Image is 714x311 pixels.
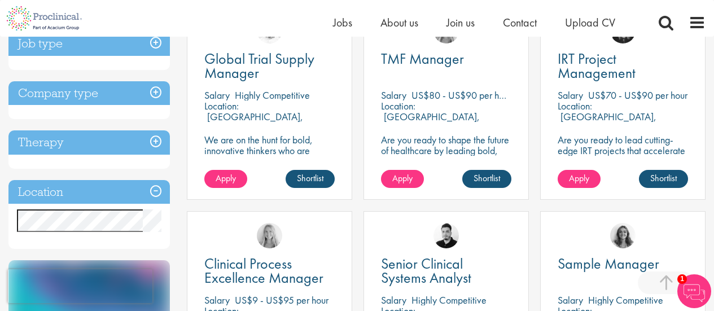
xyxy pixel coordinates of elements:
p: [GEOGRAPHIC_DATA], [GEOGRAPHIC_DATA] [204,110,303,134]
a: Shortlist [462,170,511,188]
span: Salary [204,294,230,306]
a: Global Trial Supply Manager [204,52,335,80]
p: [GEOGRAPHIC_DATA], [GEOGRAPHIC_DATA] [381,110,480,134]
span: Salary [381,89,406,102]
p: Are you ready to shape the future of healthcare by leading bold, data-driven TMF strategies in a ... [381,134,511,188]
span: Location: [204,99,239,112]
h3: Company type [8,81,170,106]
a: Shortlist [286,170,335,188]
span: Global Trial Supply Manager [204,49,314,82]
span: Apply [392,172,413,184]
a: IRT Project Management [558,52,688,80]
img: Chatbot [677,274,711,308]
img: Shannon Briggs [257,223,282,248]
p: Are you ready to lead cutting-edge IRT projects that accelerate clinical breakthroughs in biotech? [558,134,688,167]
span: Senior Clinical Systems Analyst [381,254,471,287]
span: 1 [677,274,687,284]
span: Salary [204,89,230,102]
a: Jobs [333,15,352,30]
span: Salary [381,294,406,306]
span: Sample Manager [558,254,659,273]
span: Location: [558,99,592,112]
span: Apply [569,172,589,184]
span: Salary [558,294,583,306]
a: Join us [446,15,475,30]
span: Apply [216,172,236,184]
span: Location: [381,99,415,112]
h3: Job type [8,32,170,56]
p: US$80 - US$90 per hour [411,89,511,102]
a: Apply [558,170,601,188]
p: Highly Competitive [235,89,310,102]
p: Highly Competitive [588,294,663,306]
span: TMF Manager [381,49,464,68]
iframe: reCAPTCHA [8,269,152,303]
a: Contact [503,15,537,30]
span: Salary [558,89,583,102]
a: TMF Manager [381,52,511,66]
h3: Therapy [8,130,170,155]
a: Sample Manager [558,257,688,271]
span: IRT Project Management [558,49,636,82]
a: About us [380,15,418,30]
a: Apply [204,170,247,188]
img: Anderson Maldonado [433,223,459,248]
a: Apply [381,170,424,188]
h3: Location [8,180,170,204]
a: Shortlist [639,170,688,188]
p: US$9 - US$95 per hour [235,294,328,306]
a: Upload CV [565,15,615,30]
p: Highly Competitive [411,294,487,306]
img: Jackie Cerchio [610,223,636,248]
p: [GEOGRAPHIC_DATA], [GEOGRAPHIC_DATA] [558,110,656,134]
p: We are on the hunt for bold, innovative thinkers who are ready to help push the boundaries of sci... [204,134,335,188]
p: US$70 - US$90 per hour [588,89,687,102]
a: Clinical Process Excellence Manager [204,257,335,285]
span: Clinical Process Excellence Manager [204,254,323,287]
a: Senior Clinical Systems Analyst [381,257,511,285]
